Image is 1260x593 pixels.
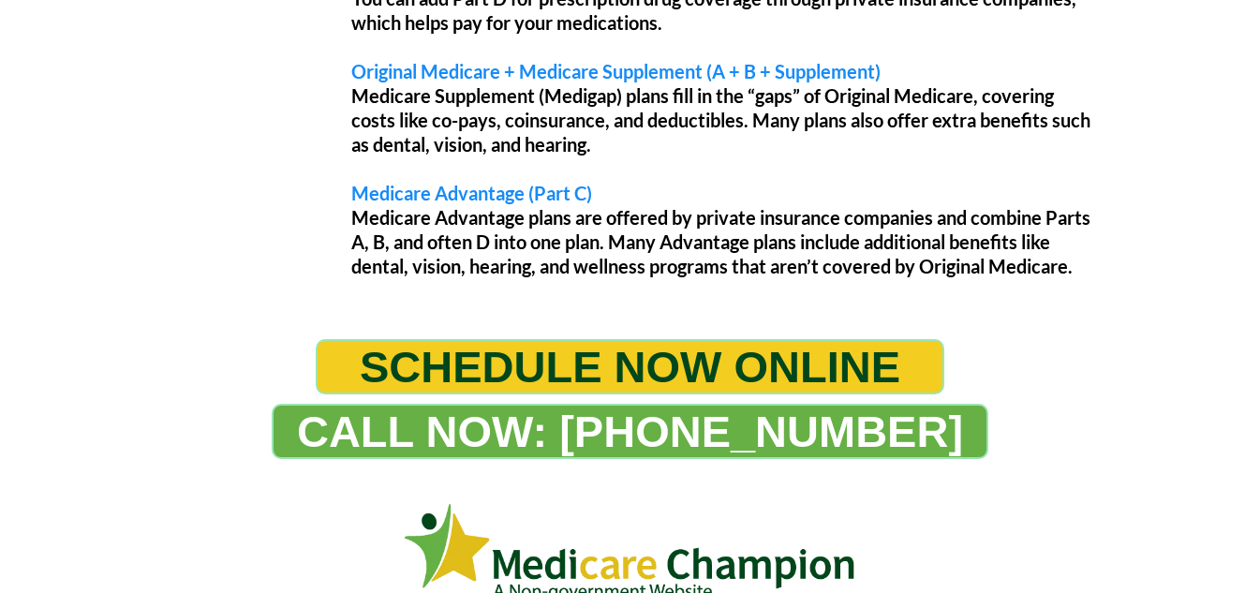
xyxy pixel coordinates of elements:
span: Original Medicare + Medicare Supplement (A + B + Supplement) [351,60,881,82]
p: Medicare Supplement (Medigap) plans fill in the “gaps” of Original Medicare, covering costs like ... [351,83,1099,156]
a: CALL NOW: 1-888-344-8881 [272,404,988,459]
p: Medicare Advantage plans are offered by private insurance companies and combine Parts A, B, and o... [351,205,1099,278]
span: SCHEDULE NOW ONLINE [360,341,900,393]
span: CALL NOW: [PHONE_NUMBER] [297,406,963,457]
span: Medicare Advantage (Part C) [351,182,592,204]
a: SCHEDULE NOW ONLINE [316,339,944,394]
